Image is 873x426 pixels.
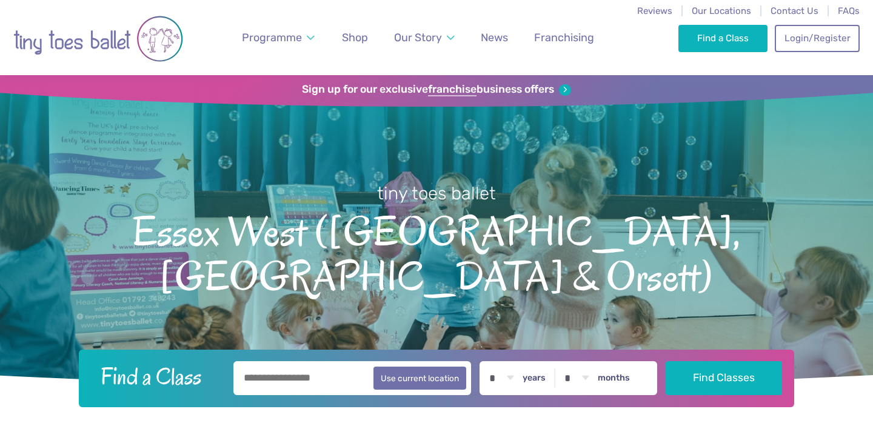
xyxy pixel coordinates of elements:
a: Contact Us [771,5,818,16]
small: tiny toes ballet [377,183,496,204]
h2: Find a Class [91,361,226,391]
button: Find Classes [666,361,783,395]
span: Programme [242,31,302,44]
a: Reviews [637,5,672,16]
span: Shop [342,31,368,44]
span: Essex West ([GEOGRAPHIC_DATA], [GEOGRAPHIC_DATA] & Orsett) [21,205,852,299]
a: Franchising [529,24,600,52]
img: tiny toes ballet [13,12,183,66]
strong: franchise [428,83,477,96]
a: Our Story [389,24,460,52]
a: Sign up for our exclusivefranchisebusiness offers [302,83,570,96]
span: Our Story [394,31,442,44]
label: months [598,373,630,384]
a: News [475,24,513,52]
a: Login/Register [775,25,860,52]
a: Programme [236,24,320,52]
a: Find a Class [678,25,768,52]
a: Our Locations [692,5,751,16]
a: Shop [336,24,373,52]
span: News [481,31,508,44]
span: Franchising [534,31,594,44]
label: years [523,373,546,384]
button: Use current location [373,367,466,390]
a: FAQs [838,5,860,16]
